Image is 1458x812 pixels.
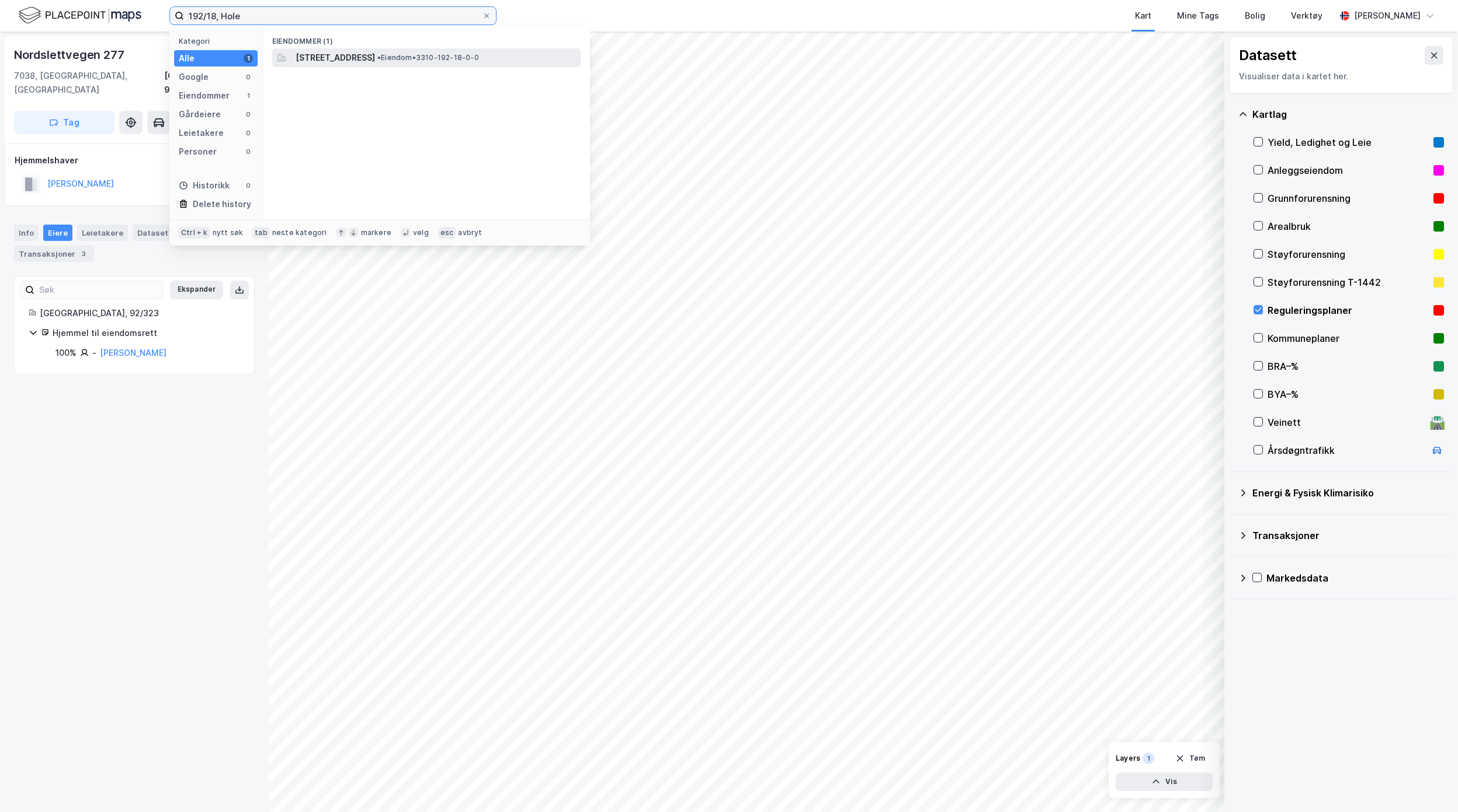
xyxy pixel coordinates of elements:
[34,281,162,299] input: Søk
[14,111,114,134] button: Tag
[1400,756,1458,812] div: Kontrollprogram for chat
[438,227,456,239] div: esc
[244,72,253,82] div: 0
[179,70,209,84] div: Google
[244,147,253,156] div: 0
[1252,486,1444,500] div: Energi & Fysisk Klimarisiko
[14,225,39,241] div: Info
[100,348,166,358] a: [PERSON_NAME]
[1116,754,1140,763] div: Layers
[1268,331,1429,345] div: Kommuneplaner
[14,69,164,97] div: 7038, [GEOGRAPHIC_DATA], [GEOGRAPHIC_DATA]
[1400,756,1458,812] iframe: Chat Widget
[1239,69,1443,83] div: Visualiser data i kartet her.
[244,128,253,138] div: 0
[1429,415,1445,430] div: 🛣️
[1268,247,1429,261] div: Støyforurensning
[458,228,482,237] div: avbryt
[1266,571,1444,585] div: Markedsdata
[179,227,210,239] div: Ctrl + k
[179,37,258,45] div: Kategori
[361,228,391,237] div: markere
[1268,163,1429,177] div: Anleggseiendom
[77,225,128,241] div: Leietakere
[14,45,126,64] div: Nordslettvegen 277
[377,53,381,62] span: •
[213,228,244,237] div: nytt søk
[14,246,94,262] div: Transaksjoner
[179,51,195,65] div: Alle
[179,89,230,103] div: Eiendommer
[193,197,251,211] div: Delete history
[1268,135,1429,149] div: Yield, Ledighet og Leie
[244,91,253,100] div: 1
[53,326,240,340] div: Hjemmel til eiendomsrett
[92,346,96,360] div: -
[1245,9,1265,23] div: Bolig
[55,346,77,360] div: 100%
[252,227,270,239] div: tab
[40,306,240,320] div: [GEOGRAPHIC_DATA], 92/323
[1143,752,1154,764] div: 1
[413,228,429,237] div: velg
[1268,387,1429,401] div: BYA–%
[244,181,253,190] div: 0
[1268,415,1425,429] div: Veinett
[296,51,375,65] span: [STREET_ADDRESS]
[244,110,253,119] div: 0
[1116,772,1213,791] button: Vis
[78,248,89,260] div: 3
[1268,443,1425,457] div: Årsdøgntrafikk
[1268,191,1429,205] div: Grunnforurensning
[133,225,176,241] div: Datasett
[43,225,72,241] div: Eiere
[184,7,482,24] input: Søk på adresse, matrikkel, gårdeiere, leietakere eller personer
[263,27,590,48] div: Eiendommer (1)
[1268,303,1429,317] div: Reguleringsplaner
[1168,749,1213,768] button: Tøm
[1268,359,1429,373] div: BRA–%
[1252,528,1444,542] div: Transaksjoner
[179,107,221,121] div: Gårdeiere
[1252,107,1444,121] div: Kartlag
[1268,275,1429,289] div: Støyforurensning T-1442
[179,178,230,192] div: Historikk
[1354,9,1421,23] div: [PERSON_NAME]
[272,228,327,237] div: neste kategori
[19,5,141,26] img: logo.f888ab2527a4732fd821a326f86c7f29.svg
[179,126,224,140] div: Leietakere
[1135,9,1151,23] div: Kart
[1177,9,1219,23] div: Mine Tags
[164,69,255,97] div: [GEOGRAPHIC_DATA], 92/323
[1268,219,1429,233] div: Arealbruk
[179,145,217,159] div: Personer
[170,281,223,299] button: Ekspander
[15,153,254,167] div: Hjemmelshaver
[1239,46,1297,65] div: Datasett
[244,54,253,63] div: 1
[1291,9,1322,23] div: Verktøy
[377,53,479,62] span: Eiendom • 3310-192-18-0-0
